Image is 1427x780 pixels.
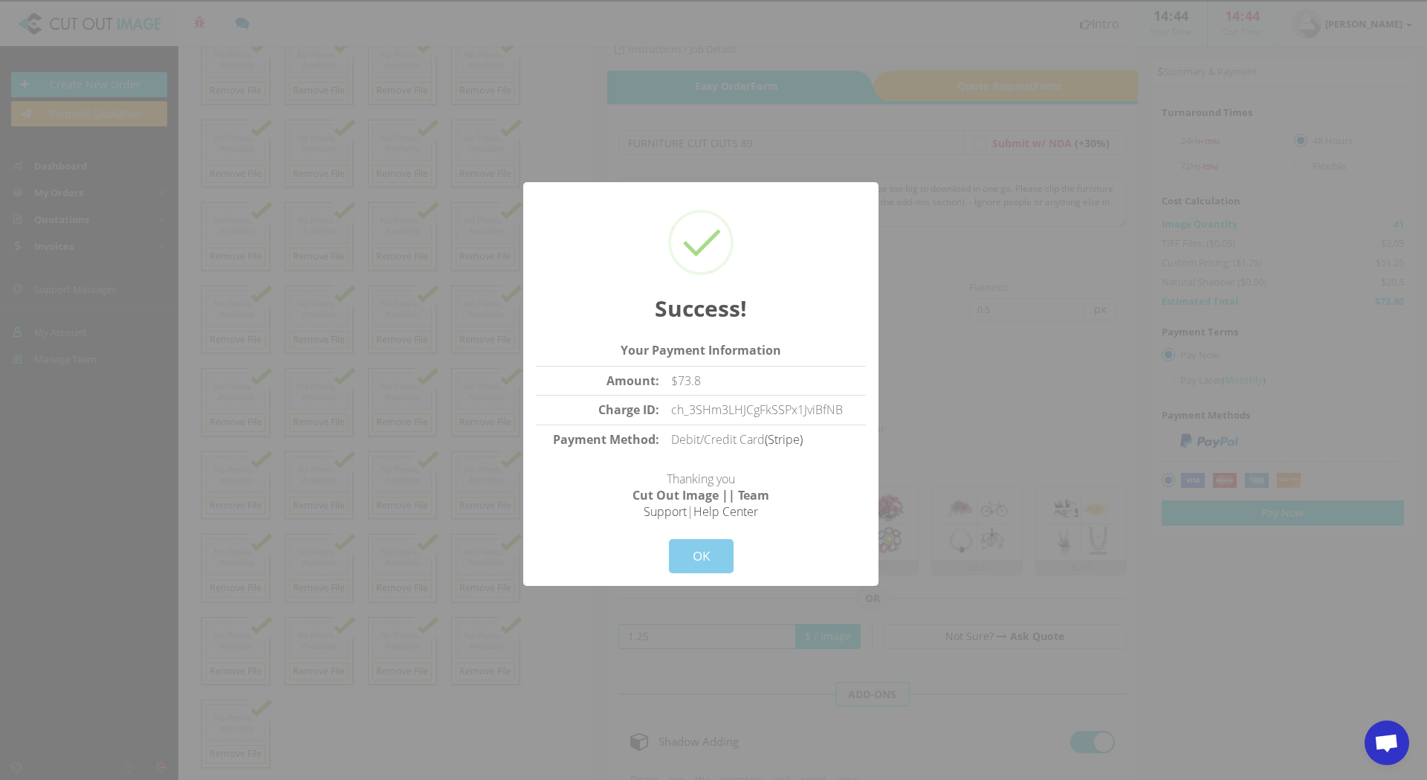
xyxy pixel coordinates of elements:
button: OK [669,539,734,573]
a: Support [644,503,687,520]
a: (Stripe) [765,431,803,448]
div: Open chat [1365,721,1409,765]
strong: Your Payment Information [621,342,781,358]
strong: Payment Method: [553,431,659,448]
strong: Cut Out Image || Team [632,487,769,503]
td: Debit/Credit Card [665,425,866,454]
strong: Amount: [606,373,659,389]
td: $73.8 [665,366,866,396]
h2: Success! [536,294,866,323]
p: Thanking you | [536,454,866,520]
a: Help Center [693,503,758,520]
td: ch_3SHm3LHJCgFkSSPx1JviBfNB [665,396,866,425]
strong: Charge ID: [598,402,659,418]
